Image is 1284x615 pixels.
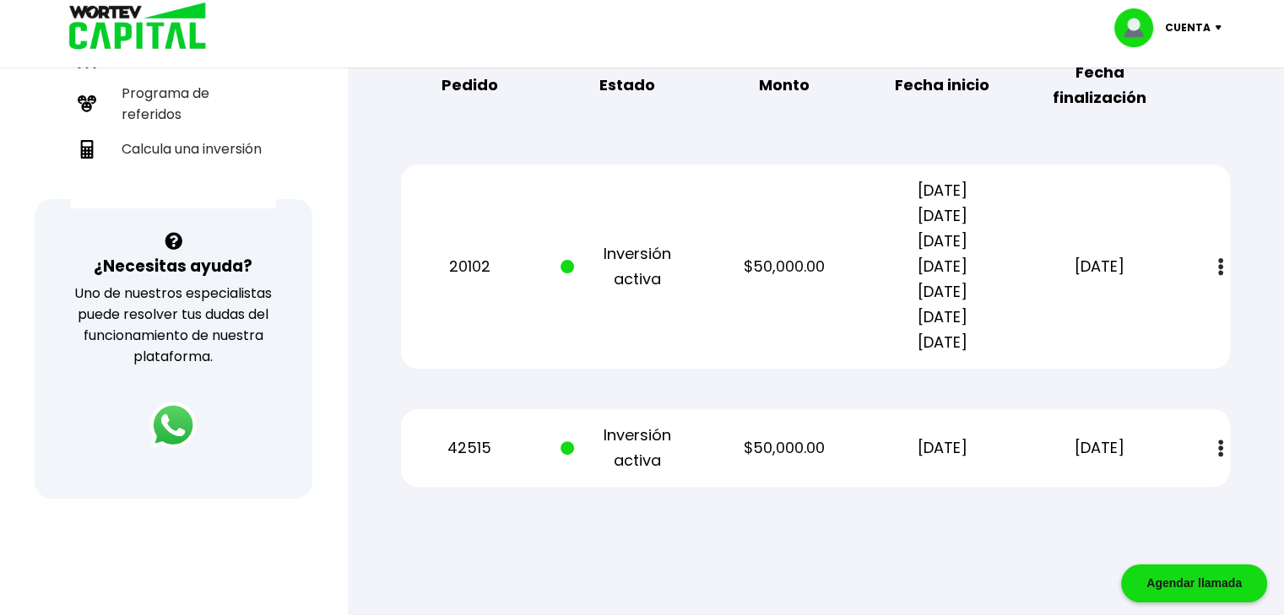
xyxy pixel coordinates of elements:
p: 20102 [403,254,535,279]
p: Uno de nuestros especialistas puede resolver tus dudas del funcionamiento de nuestra plataforma. [57,283,290,367]
p: [DATE] [875,435,1008,461]
img: profile-image [1114,8,1165,47]
b: Estado [599,73,655,98]
p: [DATE] [1033,435,1166,461]
b: Pedido [441,73,497,98]
img: recomiendanos-icon.9b8e9327.svg [78,94,96,113]
p: Inversión activa [561,423,693,473]
b: Monto [759,73,810,98]
p: [DATE] [1033,254,1166,279]
p: $50,000.00 [718,254,851,279]
b: Fecha finalización [1033,60,1166,111]
p: Inversión activa [561,241,693,292]
b: Fecha inicio [895,73,989,98]
h3: ¿Necesitas ayuda? [94,254,252,278]
a: Calcula una inversión [71,132,276,166]
p: [DATE] [DATE] [DATE] [DATE] [DATE] [DATE] [DATE] [875,178,1008,355]
p: Cuenta [1165,15,1211,40]
img: icon-down [1211,25,1233,30]
a: Programa de referidos [71,76,276,132]
img: logos_whatsapp-icon.242b2217.svg [149,402,197,449]
div: Agendar llamada [1121,564,1267,602]
p: $50,000.00 [718,435,851,461]
p: 42515 [403,435,535,461]
img: calculadora-icon.17d418c4.svg [78,140,96,159]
